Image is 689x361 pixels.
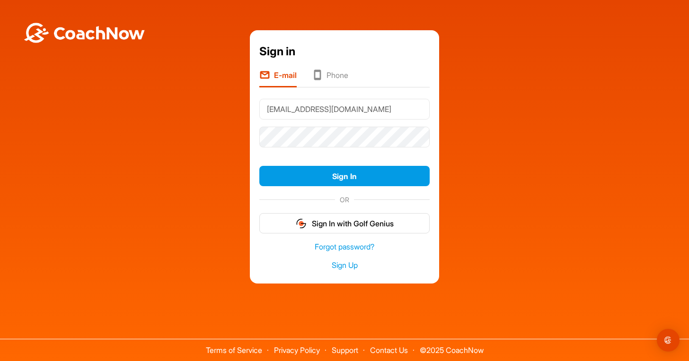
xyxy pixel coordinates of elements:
input: E-mail [259,99,430,120]
a: Privacy Policy [274,345,320,355]
li: E-mail [259,69,297,87]
a: Contact Us [370,345,408,355]
li: Phone [312,69,348,87]
div: Sign in [259,43,430,60]
img: gg_logo [295,218,307,229]
a: Sign Up [259,260,430,271]
a: Forgot password? [259,241,430,252]
a: Support [332,345,358,355]
button: Sign In with Golf Genius [259,213,430,233]
img: BwLJSsUCoWCh5upNqxVrqldRgqLPVwmV24tXu5FoVAoFEpwwqQ3VIfuoInZCoVCoTD4vwADAC3ZFMkVEQFDAAAAAElFTkSuQmCC [23,23,146,43]
a: Terms of Service [206,345,262,355]
button: Sign In [259,166,430,186]
div: Open Intercom Messenger [657,329,680,352]
span: © 2025 CoachNow [415,339,488,354]
span: OR [335,195,354,205]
